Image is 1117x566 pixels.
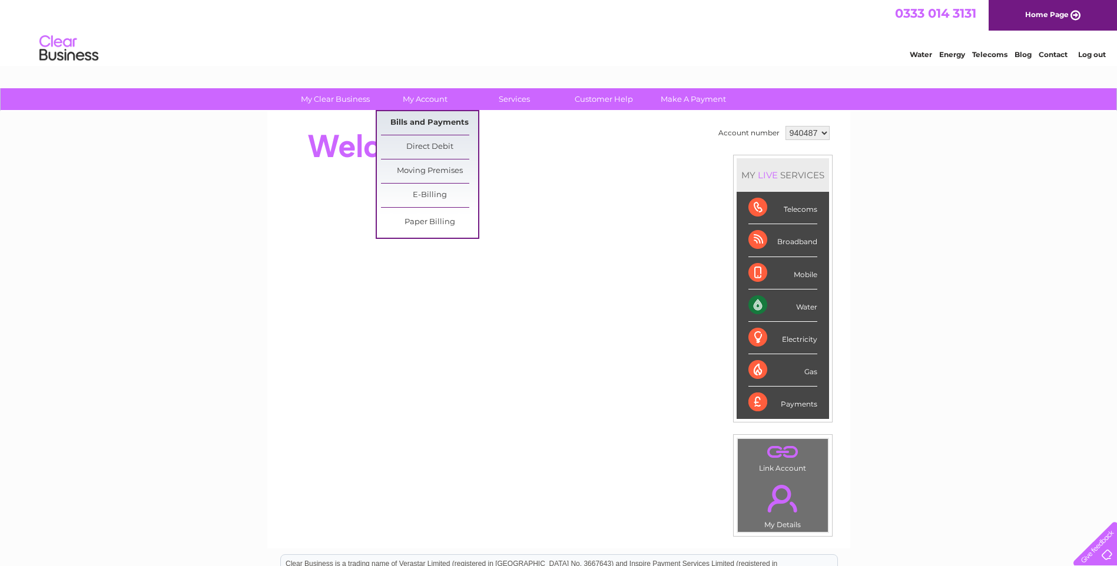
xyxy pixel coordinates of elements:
[381,184,478,207] a: E-Billing
[281,6,837,57] div: Clear Business is a trading name of Verastar Limited (registered in [GEOGRAPHIC_DATA] No. 3667643...
[737,158,829,192] div: MY SERVICES
[741,442,825,462] a: .
[645,88,742,110] a: Make A Payment
[39,31,99,66] img: logo.png
[715,123,783,143] td: Account number
[1039,50,1068,59] a: Contact
[939,50,965,59] a: Energy
[737,475,828,532] td: My Details
[755,169,780,181] div: LIVE
[1015,50,1032,59] a: Blog
[466,88,563,110] a: Services
[741,478,825,519] a: .
[748,354,817,387] div: Gas
[381,211,478,234] a: Paper Billing
[748,322,817,354] div: Electricity
[376,88,473,110] a: My Account
[555,88,652,110] a: Customer Help
[748,224,817,257] div: Broadband
[381,159,478,183] a: Moving Premises
[737,438,828,475] td: Link Account
[748,387,817,418] div: Payments
[910,50,932,59] a: Water
[748,257,817,289] div: Mobile
[895,6,976,21] a: 0333 014 3131
[972,50,1007,59] a: Telecoms
[1078,50,1106,59] a: Log out
[381,135,478,159] a: Direct Debit
[748,192,817,224] div: Telecoms
[287,88,384,110] a: My Clear Business
[381,111,478,135] a: Bills and Payments
[748,289,817,322] div: Water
